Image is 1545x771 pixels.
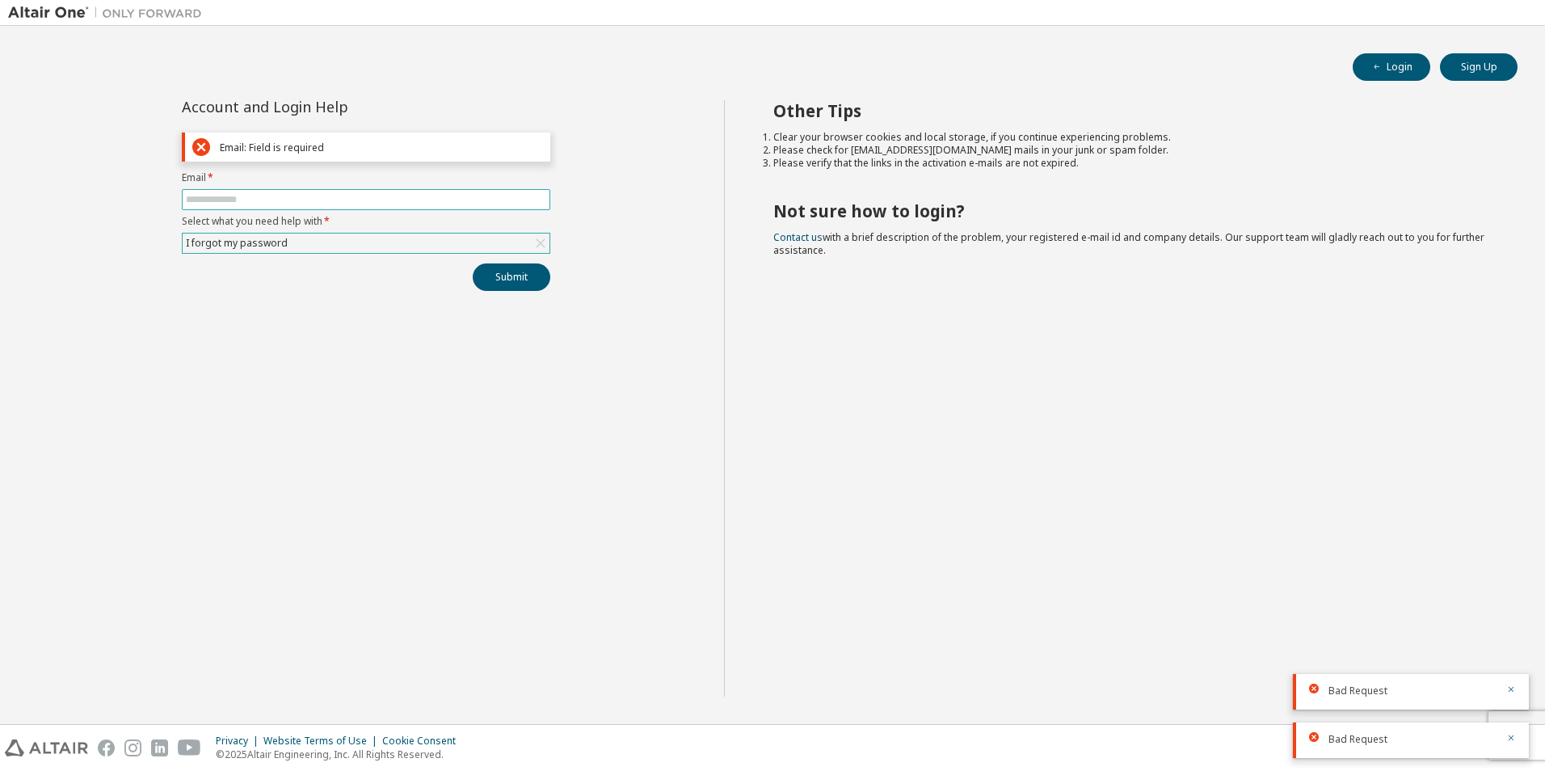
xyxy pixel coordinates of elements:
[216,748,465,761] p: © 2025 Altair Engineering, Inc. All Rights Reserved.
[151,739,168,756] img: linkedin.svg
[182,100,477,113] div: Account and Login Help
[182,171,550,184] label: Email
[382,735,465,748] div: Cookie Consent
[220,141,543,154] div: Email: Field is required
[263,735,382,748] div: Website Terms of Use
[773,100,1489,121] h2: Other Tips
[773,131,1489,144] li: Clear your browser cookies and local storage, if you continue experiencing problems.
[773,230,1484,257] span: with a brief description of the problem, your registered e-mail id and company details. Our suppo...
[1328,733,1387,746] span: Bad Request
[773,200,1489,221] h2: Not sure how to login?
[1440,53,1518,81] button: Sign Up
[1328,685,1387,697] span: Bad Request
[182,215,550,228] label: Select what you need help with
[773,230,823,244] a: Contact us
[8,5,210,21] img: Altair One
[98,739,115,756] img: facebook.svg
[1353,53,1430,81] button: Login
[178,739,201,756] img: youtube.svg
[183,234,549,253] div: I forgot my password
[773,157,1489,170] li: Please verify that the links in the activation e-mails are not expired.
[216,735,263,748] div: Privacy
[183,234,290,252] div: I forgot my password
[773,144,1489,157] li: Please check for [EMAIL_ADDRESS][DOMAIN_NAME] mails in your junk or spam folder.
[5,739,88,756] img: altair_logo.svg
[473,263,550,291] button: Submit
[124,739,141,756] img: instagram.svg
